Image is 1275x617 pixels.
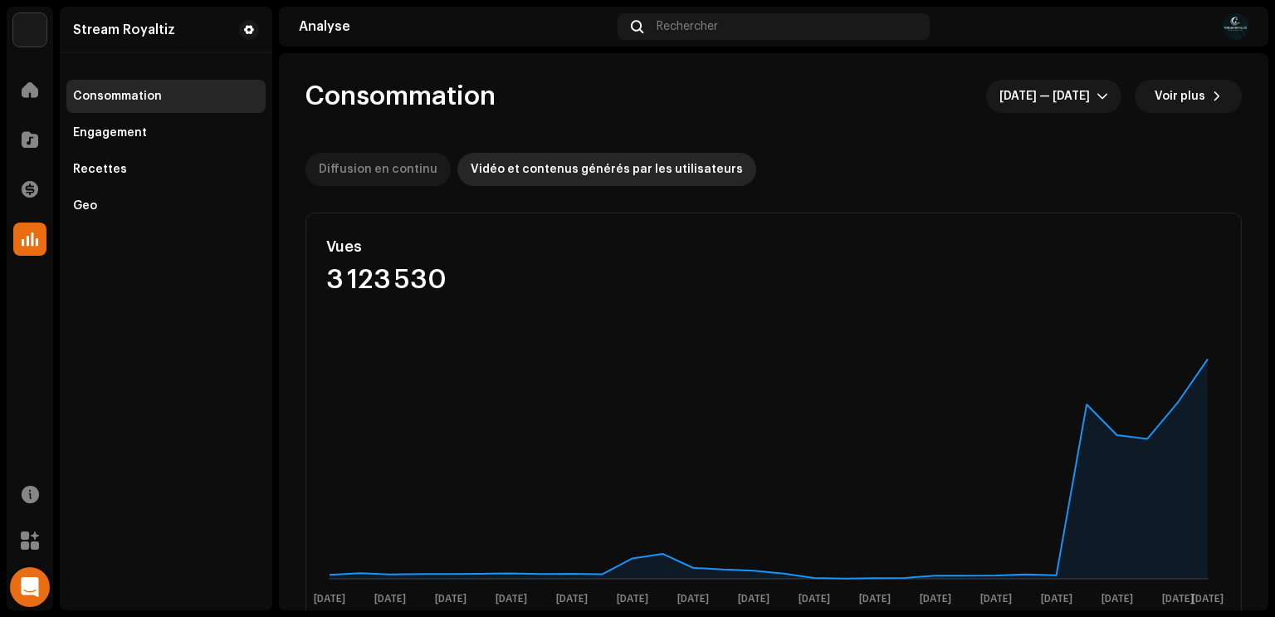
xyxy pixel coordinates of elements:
[617,594,648,605] text: [DATE]
[1135,80,1242,113] button: Voir plus
[1041,594,1072,605] text: [DATE]
[73,126,147,140] div: Engagement
[1192,594,1224,605] text: [DATE]
[738,594,769,605] text: [DATE]
[1102,594,1133,605] text: [DATE]
[66,116,266,149] re-m-nav-item: Engagement
[73,163,127,176] div: Recettes
[999,80,1097,113] span: sept. 5 — oct. 4
[299,20,611,33] div: Analyse
[1155,80,1205,113] span: Voir plus
[73,199,97,213] div: Geo
[657,20,718,33] span: Rechercher
[73,90,162,103] div: Consommation
[799,594,830,605] text: [DATE]
[374,594,406,605] text: [DATE]
[435,594,467,605] text: [DATE]
[677,594,709,605] text: [DATE]
[1097,80,1108,113] div: dropdown trigger
[920,594,951,605] text: [DATE]
[326,233,598,260] div: Vues
[73,23,175,37] div: Stream Royaltiz
[980,594,1012,605] text: [DATE]
[66,80,266,113] re-m-nav-item: Consommation
[859,594,891,605] text: [DATE]
[1162,594,1194,605] text: [DATE]
[496,594,527,605] text: [DATE]
[314,594,345,605] text: [DATE]
[13,13,46,47] img: 08840394-dc3e-4720-a77a-6adfc2e10f9d
[305,80,496,113] span: Consommation
[471,153,743,186] div: Vidéo et contenus générés par les utilisateurs
[1222,13,1248,40] img: 41c45409-eb1e-4776-8450-920fbf62e88f
[66,189,266,223] re-m-nav-item: Geo
[556,594,588,605] text: [DATE]
[66,153,266,186] re-m-nav-item: Recettes
[326,267,598,293] div: 3 123 530
[10,567,50,607] div: Open Intercom Messenger
[319,153,437,186] div: Diffusion en continu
